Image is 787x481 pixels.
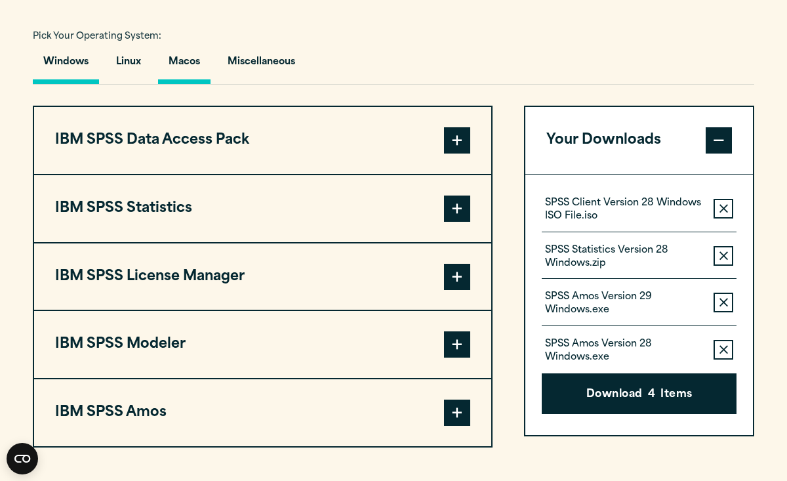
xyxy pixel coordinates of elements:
[106,47,151,84] button: Linux
[34,175,491,242] button: IBM SPSS Statistics
[34,243,491,310] button: IBM SPSS License Manager
[545,338,703,364] p: SPSS Amos Version 28 Windows.exe
[545,291,703,317] p: SPSS Amos Version 29 Windows.exe
[33,47,99,84] button: Windows
[545,197,703,223] p: SPSS Client Version 28 Windows ISO File.iso
[217,47,306,84] button: Miscellaneous
[525,174,753,435] div: Your Downloads
[34,107,491,174] button: IBM SPSS Data Access Pack
[525,107,753,174] button: Your Downloads
[33,32,161,41] span: Pick Your Operating System:
[34,379,491,446] button: IBM SPSS Amos
[648,387,655,404] span: 4
[158,47,211,84] button: Macos
[545,244,703,270] p: SPSS Statistics Version 28 Windows.zip
[7,443,38,474] button: Open CMP widget
[542,373,737,414] button: Download4Items
[34,311,491,378] button: IBM SPSS Modeler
